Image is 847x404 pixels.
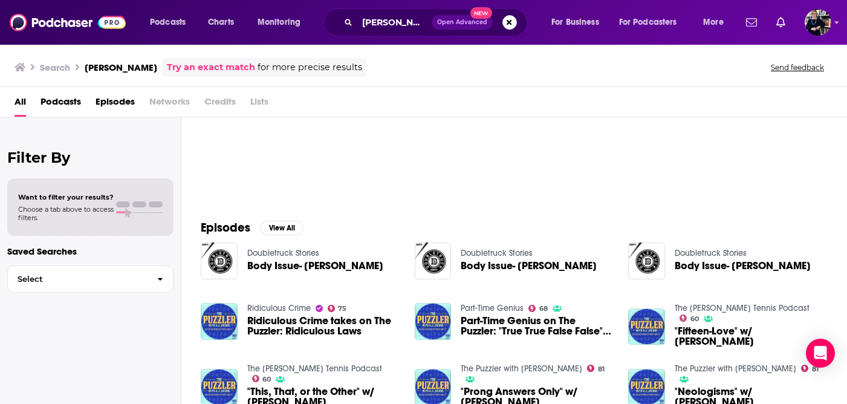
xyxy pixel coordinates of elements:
[150,14,186,31] span: Podcasts
[675,326,828,347] a: "Fifteen-Love" w/ Rennae Stubbs
[415,303,452,340] img: Part-Time Genius on The Puzzler: "True True False False" w/ Will Pearson and Mangesh Hattikudur
[461,261,597,271] span: Body Issue- [PERSON_NAME]
[15,92,26,117] a: All
[767,62,828,73] button: Send feedback
[249,13,316,32] button: open menu
[201,243,238,279] img: Body Issue- Greg Louganis
[415,243,452,279] img: Body Issue- Jake Arrieta
[7,149,174,166] h2: Filter By
[338,306,346,311] span: 75
[703,14,724,31] span: More
[252,375,271,382] a: 60
[18,205,114,222] span: Choose a tab above to access filters.
[812,367,819,372] span: 81
[141,13,201,32] button: open menu
[805,9,831,36] img: User Profile
[461,316,614,336] span: Part-Time Genius on The Puzzler: "True True False False" w/ [PERSON_NAME] and [PERSON_NAME]
[247,363,382,374] a: The Rennae Stubbs Tennis Podcast
[551,14,599,31] span: For Business
[690,316,699,322] span: 60
[258,14,300,31] span: Monitoring
[200,13,241,32] a: Charts
[461,363,582,374] a: The Puzzler with A.J. Jacobs
[208,14,234,31] span: Charts
[201,220,250,235] h2: Episodes
[7,246,174,257] p: Saved Searches
[201,303,238,340] img: Ridiculous Crime takes on The Puzzler: Ridiculous Laws
[260,221,303,235] button: View All
[805,9,831,36] span: Logged in as ndewey
[250,92,268,117] span: Lists
[806,339,835,368] div: Open Intercom Messenger
[675,326,828,347] span: "Fifteen-Love" w/ [PERSON_NAME]
[85,62,157,73] h3: [PERSON_NAME]
[7,266,174,293] button: Select
[598,367,605,372] span: 81
[543,13,614,32] button: open menu
[675,261,811,271] span: Body Issue- [PERSON_NAME]
[805,9,831,36] button: Show profile menu
[357,13,432,32] input: Search podcasts, credits, & more...
[461,316,614,336] a: Part-Time Genius on The Puzzler: "True True False False" w/ Will Pearson and Mangesh Hattikudur
[262,377,271,382] span: 60
[247,303,311,313] a: Ridiculous Crime
[258,60,362,74] span: for more precise results
[167,60,255,74] a: Try an exact match
[247,261,383,271] a: Body Issue- Greg Louganis
[741,12,762,33] a: Show notifications dropdown
[628,308,665,345] img: "Fifteen-Love" w/ Rennae Stubbs
[207,74,324,191] a: 81
[675,261,811,271] a: Body Issue- Chris Mosier
[328,305,347,312] a: 75
[247,316,400,336] a: Ridiculous Crime takes on The Puzzler: Ridiculous Laws
[40,62,70,73] h3: Search
[10,11,126,34] img: Podchaser - Follow, Share and Rate Podcasts
[470,7,492,19] span: New
[675,363,796,374] a: The Puzzler with A.J. Jacobs
[204,92,236,117] span: Credits
[628,243,665,279] img: Body Issue- Chris Mosier
[675,303,810,313] a: The Rennae Stubbs Tennis Podcast
[336,8,539,36] div: Search podcasts, credits, & more...
[680,314,699,322] a: 60
[247,248,319,258] a: Doubletruck Stories
[461,261,597,271] a: Body Issue- Jake Arrieta
[461,248,533,258] a: Doubletruck Stories
[675,248,747,258] a: Doubletruck Stories
[18,193,114,201] span: Want to filter your results?
[437,19,487,25] span: Open Advanced
[201,220,303,235] a: EpisodesView All
[41,92,81,117] a: Podcasts
[695,13,739,32] button: open menu
[528,305,548,312] a: 68
[619,14,677,31] span: For Podcasters
[247,261,383,271] span: Body Issue- [PERSON_NAME]
[539,306,548,311] span: 68
[587,365,605,372] a: 81
[611,13,695,32] button: open menu
[149,92,190,117] span: Networks
[96,92,135,117] a: Episodes
[8,275,148,283] span: Select
[801,365,819,372] a: 81
[432,15,493,30] button: Open AdvancedNew
[771,12,790,33] a: Show notifications dropdown
[461,303,524,313] a: Part-Time Genius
